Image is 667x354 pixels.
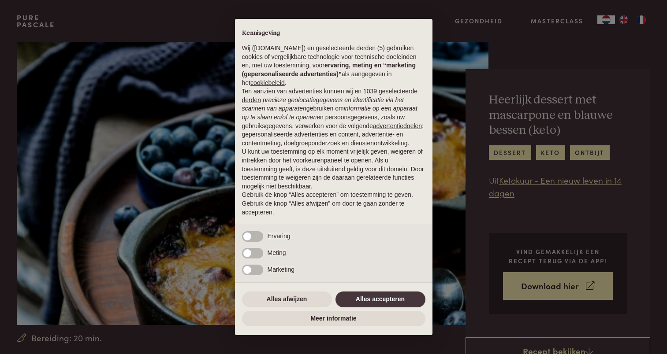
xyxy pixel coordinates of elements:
[242,29,425,37] h2: Kennisgeving
[242,147,425,191] p: U kunt uw toestemming op elk moment vrijelijk geven, weigeren of intrekken door het voorkeurenpan...
[242,291,332,307] button: Alles afwijzen
[242,87,425,147] p: Ten aanzien van advertenties kunnen wij en 1039 geselecteerde gebruiken om en persoonsgegevens, z...
[242,96,261,105] button: derden
[268,249,286,256] span: Meting
[242,96,404,112] em: precieze geolocatiegegevens en identificatie via het scannen van apparaten
[242,62,416,77] strong: ervaring, meting en “marketing (gepersonaliseerde advertenties)”
[242,105,418,121] em: informatie op een apparaat op te slaan en/of te openen
[335,291,425,307] button: Alles accepteren
[373,122,422,131] button: advertentiedoelen
[242,44,425,87] p: Wij ([DOMAIN_NAME]) en geselecteerde derden (5) gebruiken cookies of vergelijkbare technologie vo...
[268,266,294,273] span: Marketing
[242,191,425,217] p: Gebruik de knop “Alles accepteren” om toestemming te geven. Gebruik de knop “Alles afwijzen” om d...
[242,311,425,327] button: Meer informatie
[268,232,291,240] span: Ervaring
[250,79,285,86] a: cookiebeleid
